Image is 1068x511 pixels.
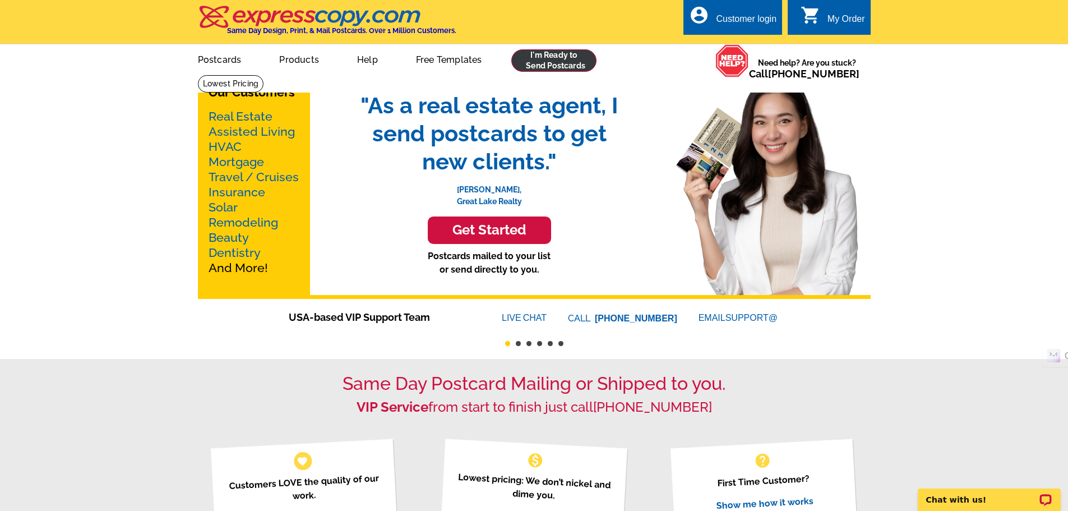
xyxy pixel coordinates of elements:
[289,310,468,325] span: USA-based VIP Support Team
[209,125,295,139] a: Assisted Living
[827,14,865,30] div: My Order
[689,5,709,25] i: account_circle
[339,45,396,72] a: Help
[198,13,456,35] a: Same Day Design, Print, & Mail Postcards. Over 1 Million Customers.
[516,341,521,346] button: 2 of 6
[209,200,238,214] a: Solar
[227,26,456,35] h4: Same Day Design, Print, & Mail Postcards. Over 1 Million Customers.
[699,313,779,323] a: EMAILSUPPORT@
[225,471,383,507] p: Customers LOVE the quality of our work.
[716,14,776,30] div: Customer login
[548,341,553,346] button: 5 of 6
[593,399,712,415] a: [PHONE_NUMBER]
[749,57,865,80] span: Need help? Are you stuck?
[537,341,542,346] button: 4 of 6
[180,45,260,72] a: Postcards
[526,341,531,346] button: 3 of 6
[209,246,261,260] a: Dentistry
[209,170,299,184] a: Travel / Cruises
[349,176,630,208] p: [PERSON_NAME], Great Lake Realty
[198,399,871,416] h2: from start to finish just call
[568,312,592,325] font: CALL
[595,314,677,323] a: [PHONE_NUMBER]
[209,215,278,229] a: Remodeling
[768,68,859,80] a: [PHONE_NUMBER]
[558,341,563,346] button: 6 of 6
[801,5,821,25] i: shopping_cart
[689,12,776,26] a: account_circle Customer login
[349,91,630,176] span: "As a real estate agent, I send postcards to get new clients."
[209,231,249,245] a: Beauty
[209,140,242,154] a: HVAC
[442,222,537,238] h3: Get Started
[198,373,871,394] h1: Same Day Postcard Mailing or Shipped to you.
[502,311,523,325] font: LIVE
[297,455,308,467] span: favorite
[505,341,510,346] button: 1 of 6
[801,12,865,26] a: shopping_cart My Order
[526,452,544,469] span: monetization_on
[455,470,613,505] p: Lowest pricing: We don’t nickel and dime you.
[715,44,749,77] img: help
[753,452,771,469] span: help
[357,399,428,415] strong: VIP Service
[209,109,272,123] a: Real Estate
[261,45,337,72] a: Products
[209,155,264,169] a: Mortgage
[725,311,779,325] font: SUPPORT@
[209,109,299,275] p: And More!
[749,68,859,80] span: Call
[716,495,813,511] a: Show me how it works
[349,250,630,277] p: Postcards mailed to your list or send directly to you.
[209,185,265,199] a: Insurance
[398,45,500,72] a: Free Templates
[910,476,1068,511] iframe: LiveChat chat widget
[502,313,547,323] a: LIVECHAT
[685,470,843,492] p: First Time Customer?
[349,217,630,244] a: Get Started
